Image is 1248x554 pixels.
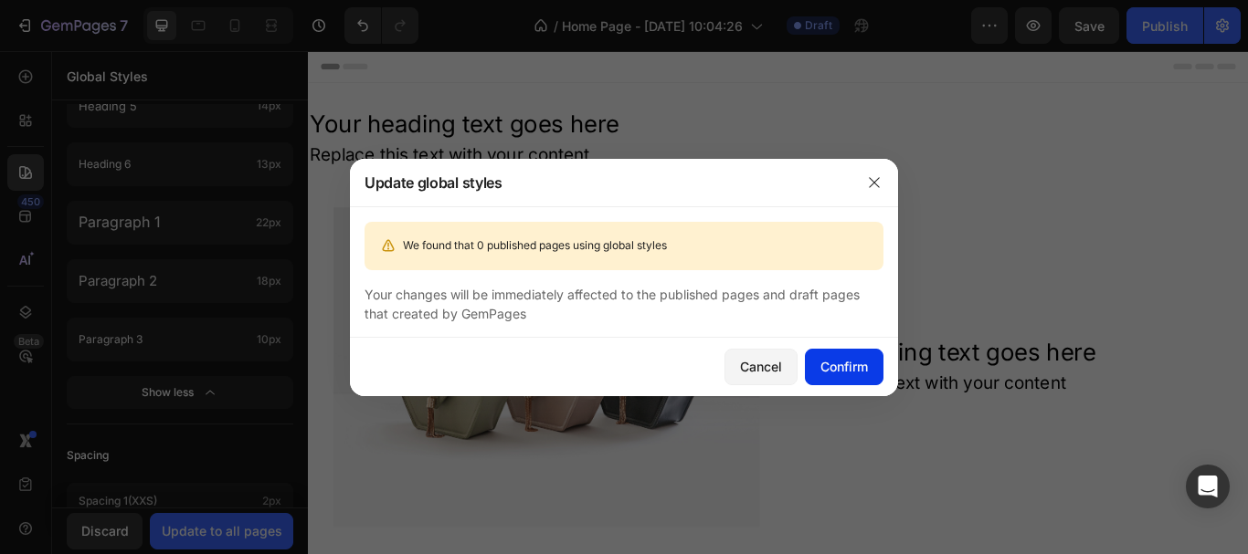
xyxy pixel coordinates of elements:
[365,285,883,323] div: Your changes will be immediately affected to the published pages and draft pages that created by ...
[724,349,798,385] button: Cancel
[555,333,1082,370] h2: Your heading text goes here
[820,357,868,376] div: Confirm
[1186,465,1230,508] div: Open Intercom Messenger
[365,172,502,193] div: Update global styles
[403,237,667,254] span: We found that 0 published pages using global styles
[805,349,883,385] button: Confirm
[740,357,782,376] div: Cancel
[555,370,1082,405] div: Replace this text with your content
